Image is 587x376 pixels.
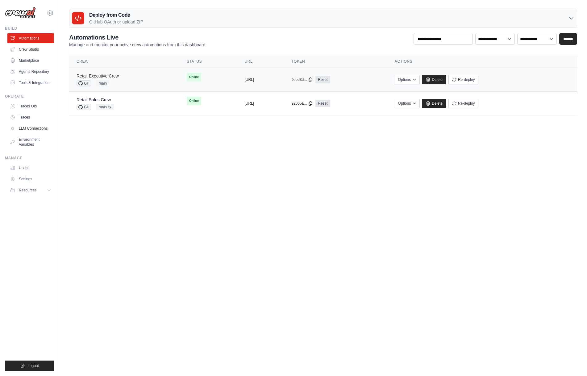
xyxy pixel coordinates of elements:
div: Manage [5,156,54,161]
th: Token [284,55,387,68]
a: Agents Repository [7,67,54,77]
button: Re-deploy [448,99,478,108]
button: Options [395,75,420,84]
span: Logout [27,363,39,368]
span: Resources [19,188,36,193]
button: Logout [5,361,54,371]
a: Delete [422,75,446,84]
a: Tools & Integrations [7,78,54,88]
a: Reset [315,100,330,107]
th: Crew [69,55,179,68]
p: GitHub OAuth or upload ZIP [89,19,143,25]
a: Traces Old [7,101,54,111]
a: LLM Connections [7,123,54,133]
th: URL [237,55,284,68]
a: Usage [7,163,54,173]
div: Operate [5,94,54,99]
a: Delete [422,99,446,108]
a: Retail Executive Crew [77,73,119,78]
button: 9ded3d... [291,77,313,82]
div: Build [5,26,54,31]
button: Options [395,99,420,108]
span: GH [77,104,91,110]
a: Traces [7,112,54,122]
th: Actions [387,55,577,68]
a: Environment Variables [7,135,54,149]
th: Status [179,55,237,68]
span: GH [77,80,91,86]
button: Resources [7,185,54,195]
span: main [96,104,114,110]
a: Automations [7,33,54,43]
a: Reset [315,76,330,83]
p: Manage and monitor your active crew automations from this dashboard. [69,42,206,48]
button: 92065a... [291,101,313,106]
a: Retail Sales Crew [77,97,111,102]
span: Online [187,97,201,105]
img: Logo [5,7,36,19]
h2: Automations Live [69,33,206,42]
a: Settings [7,174,54,184]
span: Online [187,73,201,81]
a: Marketplace [7,56,54,65]
span: main [96,80,109,86]
a: Crew Studio [7,44,54,54]
button: Re-deploy [448,75,478,84]
h3: Deploy from Code [89,11,143,19]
